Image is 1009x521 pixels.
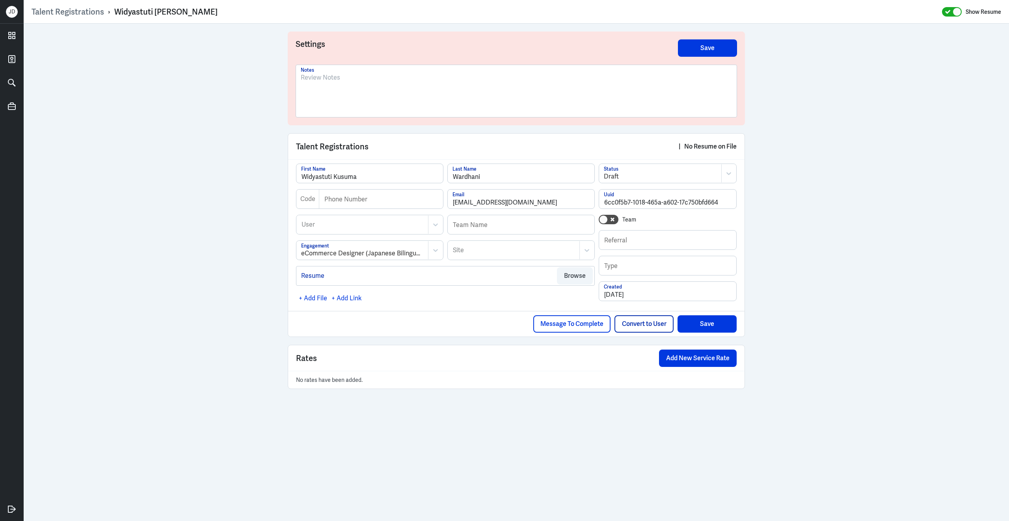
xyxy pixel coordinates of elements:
div: Widyastuti [PERSON_NAME] [114,7,218,17]
a: Talent Registrations [32,7,104,17]
input: Email [448,190,594,208]
div: Talent Registrations [288,134,745,159]
input: First Name [296,164,443,183]
p: › [104,7,114,17]
input: Team Name [448,215,594,234]
label: Show Resume [966,7,1001,17]
input: Last Name [448,164,594,183]
button: Add New Service Rate [659,350,737,367]
button: Save [678,315,737,333]
span: No Resume on File [684,142,737,151]
span: Rates [296,352,317,364]
div: | [679,142,737,151]
input: Type [599,256,736,275]
button: Save [678,39,737,57]
input: Phone Number [319,190,443,208]
button: Convert to User [614,315,674,333]
button: Browse [557,267,593,285]
p: No rates have been added. [296,375,737,385]
div: J D [6,6,18,18]
h3: Settings [296,39,678,57]
input: Created [599,282,736,301]
button: Message To Complete [533,315,611,333]
label: Team [622,216,636,224]
input: Referral [599,231,736,249]
div: + Add File [296,292,330,305]
div: + Add Link [330,292,364,305]
input: Uuid [599,190,736,208]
